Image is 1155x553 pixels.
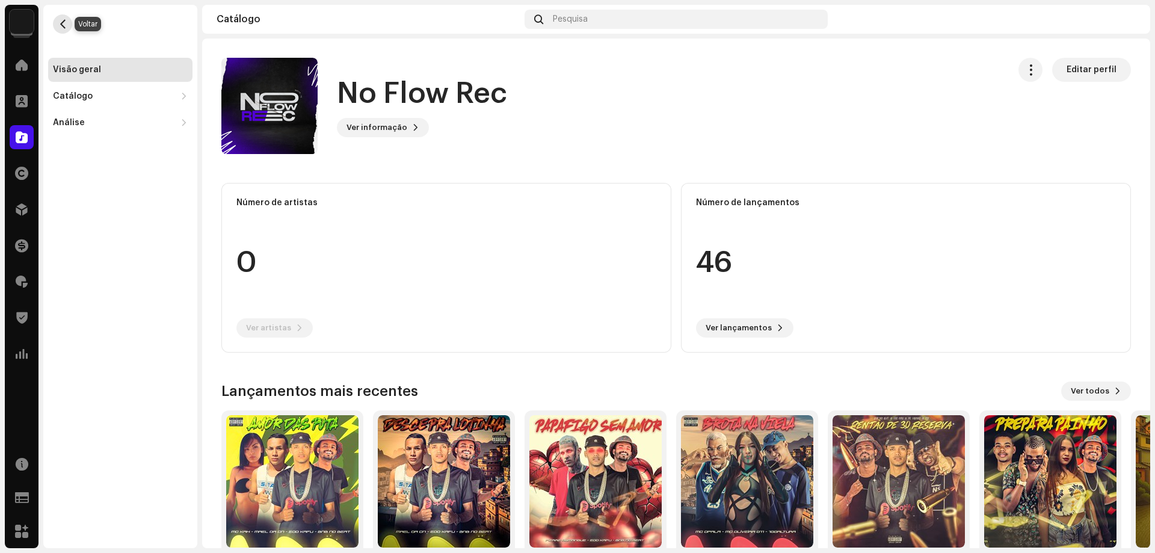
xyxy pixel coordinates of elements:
[221,382,418,401] h3: Lançamentos mais recentes
[681,183,1131,353] re-o-card-data: Número de lançamentos
[1116,10,1136,29] img: 69140869-746a-42fd-867c-66ddcee9f588
[346,116,407,140] span: Ver informação
[48,58,192,82] re-m-nav-item: Visão geral
[1061,382,1131,401] button: Ver todos
[337,118,429,137] button: Ver informação
[1052,58,1131,82] button: Editar perfil
[53,118,85,128] div: Análise
[221,58,318,154] img: c3b8c00a-c03b-42eb-ba63-b01eda721051
[378,415,510,548] img: aae58bda-9821-43d2-9b28-a10558ccd3a9
[53,91,93,101] div: Catálogo
[706,316,772,340] span: Ver lançamentos
[337,75,507,113] h1: No Flow Rec
[681,415,813,548] img: e8e3c5b2-6771-4caf-b52f-b1485cd650e3
[48,84,192,108] re-m-nav-dropdown: Catálogo
[53,65,101,75] div: Visão geral
[48,111,192,135] re-m-nav-dropdown: Análise
[1071,379,1109,403] span: Ver todos
[10,10,34,34] img: 71bf27a5-dd94-4d93-852c-61362381b7db
[833,415,965,548] img: 8d6fbd46-2127-42d8-aba0-069c1ab23766
[553,14,588,24] span: Pesquisa
[217,14,520,24] div: Catálogo
[696,198,1116,208] div: Número de lançamentos
[221,183,671,353] re-o-card-data: Número de artistas
[226,415,359,548] img: ca3aa333-1121-4eeb-994e-f36222acb746
[1067,58,1116,82] span: Editar perfil
[696,318,793,338] button: Ver lançamentos
[984,415,1116,548] img: efb323a4-e5bf-4a12-9ab0-188d6881d429
[529,415,662,548] img: 19c14c90-2a96-419f-9b2b-8f336825411c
